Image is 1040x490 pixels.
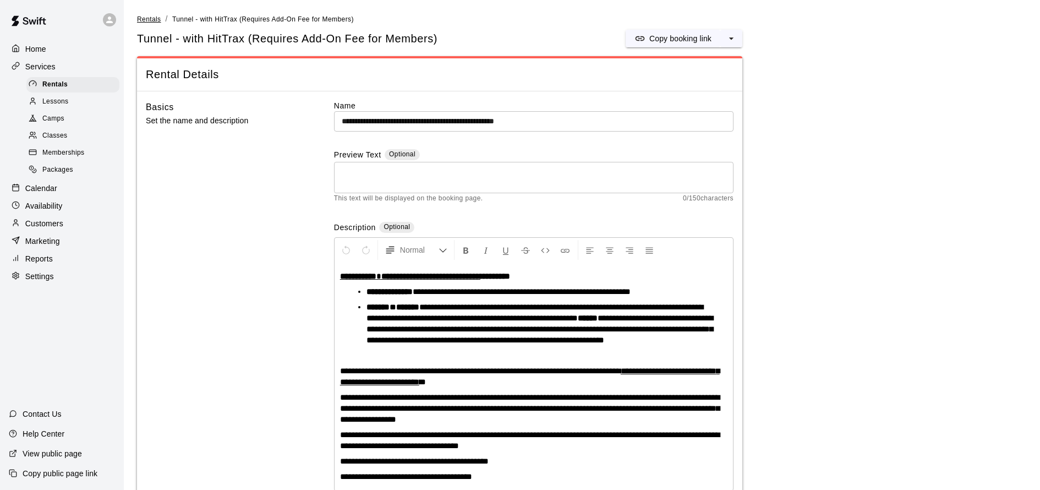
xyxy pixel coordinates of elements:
span: Memberships [42,148,84,159]
span: Rental Details [146,67,734,82]
span: Normal [400,244,439,255]
span: Rentals [137,15,161,23]
a: Camps [26,111,124,128]
span: Optional [384,223,410,231]
a: Calendar [9,180,115,197]
p: Marketing [25,236,60,247]
button: Copy booking link [626,30,720,47]
p: Help Center [23,428,64,439]
span: 0 / 150 characters [683,193,734,204]
p: Availability [25,200,63,211]
label: Name [334,100,734,111]
p: Reports [25,253,53,264]
a: Rentals [26,76,124,93]
div: Packages [26,162,119,178]
button: Format Bold [457,240,475,260]
h5: Tunnel - with HitTrax (Requires Add-On Fee for Members) [137,31,437,46]
button: Formatting Options [380,240,452,260]
p: Services [25,61,56,72]
span: This text will be displayed on the booking page. [334,193,483,204]
a: Settings [9,268,115,285]
button: Center Align [600,240,619,260]
div: Memberships [26,145,119,161]
div: Camps [26,111,119,127]
button: Left Align [581,240,599,260]
div: Rentals [26,77,119,92]
label: Description [334,222,376,235]
button: select merge strategy [720,30,742,47]
a: Services [9,58,115,75]
nav: breadcrumb [137,13,1027,25]
p: Contact Us [23,409,62,420]
p: Settings [25,271,54,282]
button: Insert Code [536,240,555,260]
a: Memberships [26,145,124,162]
p: Copy public page link [23,468,97,479]
h6: Basics [146,100,174,115]
a: Availability [9,198,115,214]
a: Marketing [9,233,115,249]
a: Home [9,41,115,57]
p: View public page [23,448,82,459]
span: Optional [389,150,415,158]
button: Format Strikethrough [516,240,535,260]
span: Camps [42,113,64,124]
span: Tunnel - with HitTrax (Requires Add-On Fee for Members) [172,15,354,23]
p: Set the name and description [146,114,299,128]
div: split button [626,30,742,47]
span: Lessons [42,96,69,107]
a: Rentals [137,14,161,23]
a: Classes [26,128,124,145]
p: Home [25,43,46,55]
button: Insert Link [556,240,574,260]
button: Right Align [620,240,639,260]
p: Customers [25,218,63,229]
a: Lessons [26,93,124,110]
p: Copy booking link [649,33,711,44]
button: Redo [357,240,375,260]
button: Justify Align [640,240,659,260]
p: Calendar [25,183,57,194]
a: Reports [9,251,115,267]
li: / [166,13,168,25]
button: Format Underline [496,240,515,260]
a: Customers [9,215,115,232]
button: Format Italics [477,240,495,260]
span: Packages [42,165,73,176]
div: Classes [26,128,119,144]
a: Packages [26,162,124,179]
div: Lessons [26,94,119,110]
span: Rentals [42,79,68,90]
button: Undo [337,240,355,260]
label: Preview Text [334,149,381,162]
span: Classes [42,130,67,141]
